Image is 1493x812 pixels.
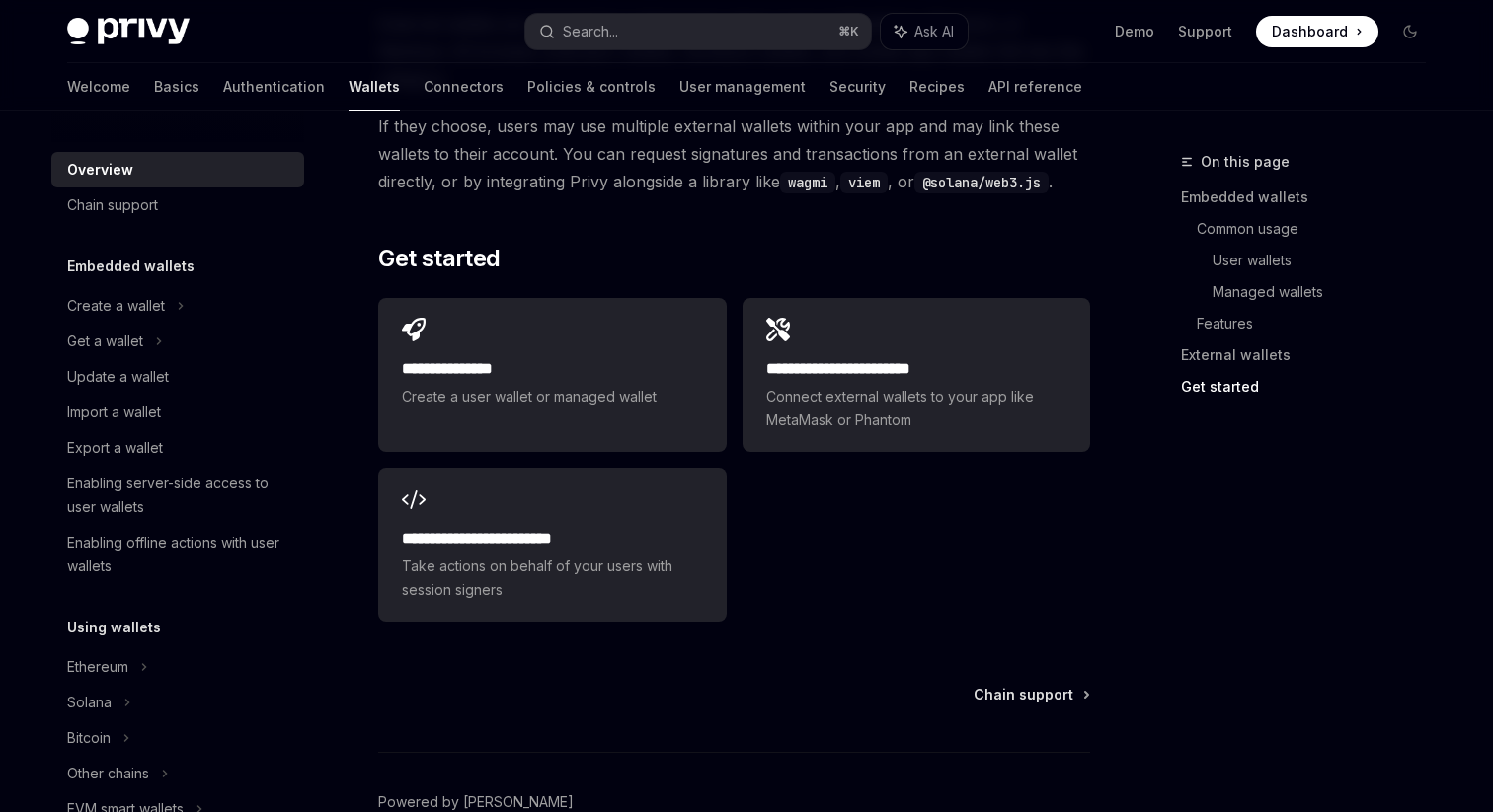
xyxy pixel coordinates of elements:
div: Import a wallet [67,401,161,424]
a: Overview [51,152,304,187]
code: wagmi [780,172,835,193]
div: Chain support [67,193,158,217]
button: Ask AI [881,14,968,49]
img: dark logo [67,18,190,45]
span: Ask AI [914,22,954,41]
a: Embedded wallets [1181,182,1442,213]
a: Dashboard [1256,16,1378,47]
a: Enabling offline actions with user wallets [51,525,304,584]
h5: Using wallets [67,616,161,639]
a: Chain support [51,187,304,223]
a: Demo [1115,22,1154,41]
div: Export a wallet [67,436,163,460]
a: Managed wallets [1213,276,1442,308]
a: Authentication [223,63,325,111]
a: External wallets [1181,339,1442,371]
code: @solana/web3.js [914,172,1049,193]
a: Chain support [974,685,1088,704]
span: Connect external wallets to your app like MetaMask or Phantom [766,385,1066,432]
span: Create a user wallet or managed wallet [402,385,702,408]
h5: Embedded wallets [67,255,195,278]
button: Search...⌘K [525,14,871,49]
div: Enabling offline actions with user wallets [67,531,292,578]
span: Dashboard [1272,22,1348,41]
div: Overview [67,158,133,182]
a: Import a wallet [51,395,304,430]
a: Policies & controls [527,63,656,111]
a: Recipes [909,63,965,111]
code: viem [840,172,888,193]
div: Enabling server-side access to user wallets [67,472,292,519]
span: ⌘ K [838,24,859,39]
a: Connectors [424,63,504,111]
span: Get started [378,243,500,274]
a: Wallets [349,63,400,111]
span: On this page [1201,150,1290,174]
span: Chain support [974,685,1073,704]
div: Other chains [67,762,149,785]
a: Support [1178,22,1232,41]
div: Solana [67,691,112,714]
a: Common usage [1197,213,1442,245]
a: Basics [154,63,199,111]
a: User management [679,63,806,111]
a: Security [829,63,886,111]
button: Toggle dark mode [1394,16,1426,47]
a: API reference [988,63,1082,111]
a: Get started [1181,371,1442,403]
div: Get a wallet [67,330,143,353]
div: Search... [563,20,618,43]
a: Update a wallet [51,359,304,395]
a: Features [1197,308,1442,339]
a: Welcome [67,63,130,111]
div: Create a wallet [67,294,165,318]
a: Export a wallet [51,430,304,466]
span: Take actions on behalf of your users with session signers [402,554,702,602]
a: User wallets [1213,245,1442,276]
div: Bitcoin [67,726,111,750]
div: Update a wallet [67,365,169,389]
a: Powered by [PERSON_NAME] [378,792,574,812]
div: Ethereum [67,655,128,679]
a: Enabling server-side access to user wallets [51,466,304,525]
span: If they choose, users may use multiple external wallets within your app and may link these wallet... [378,112,1090,195]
